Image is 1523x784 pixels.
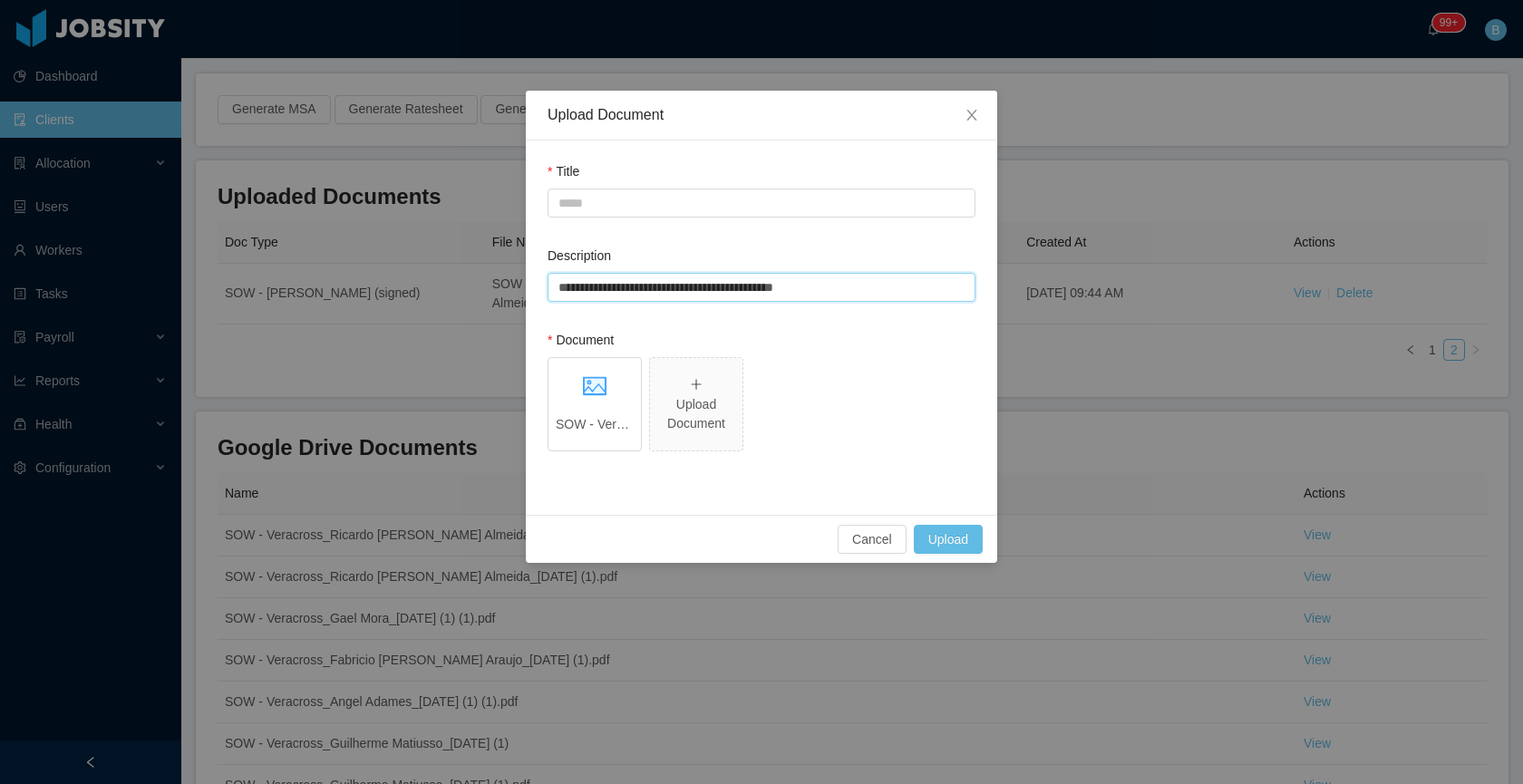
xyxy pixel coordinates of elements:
input: Title [548,189,975,218]
button: Upload [914,525,983,554]
button: Close [946,91,997,141]
button: Cancel [838,525,907,554]
label: Document [548,333,614,347]
input: Description [548,273,975,302]
div: Upload Document [548,105,975,125]
i: icon: close [965,108,979,122]
i: icon: plus [690,378,703,391]
label: Description [548,248,611,263]
label: Title [548,164,579,179]
span: icon: plusUpload Document [650,358,742,450]
div: Upload Document [657,395,735,433]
